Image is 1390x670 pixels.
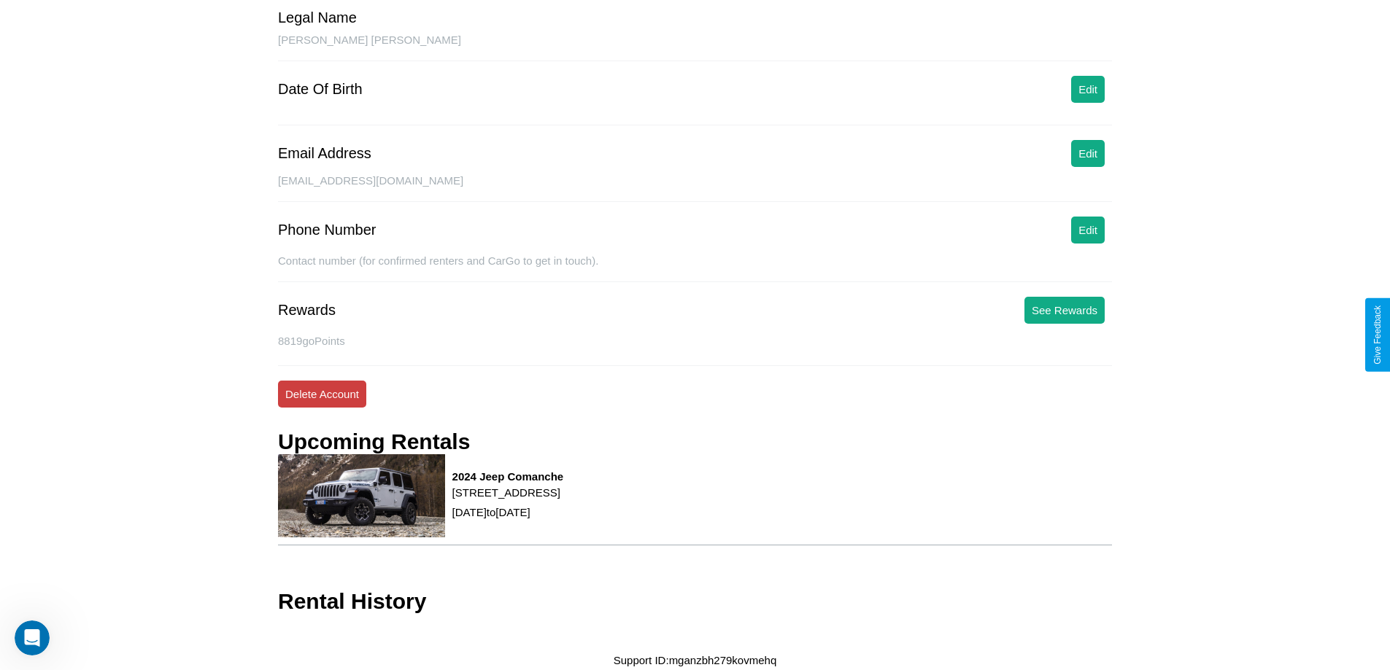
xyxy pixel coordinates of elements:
[278,381,366,408] button: Delete Account
[278,9,357,26] div: Legal Name
[1024,297,1105,324] button: See Rewards
[278,429,470,454] h3: Upcoming Rentals
[278,222,377,238] div: Phone Number
[15,620,50,655] iframe: Intercom live chat
[1071,217,1105,244] button: Edit
[1071,140,1105,167] button: Edit
[278,454,445,537] img: rental
[278,331,1112,351] p: 8819 goPoints
[278,81,363,98] div: Date Of Birth
[278,589,426,614] h3: Rental History
[1071,76,1105,103] button: Edit
[452,483,564,502] p: [STREET_ADDRESS]
[278,174,1112,202] div: [EMAIL_ADDRESS][DOMAIN_NAME]
[278,145,371,162] div: Email Address
[452,470,564,483] h3: 2024 Jeep Comanche
[278,254,1112,282] div: Contact number (for confirmed renters and CarGo to get in touch).
[452,502,564,522] p: [DATE] to [DATE]
[278,302,336,319] div: Rewards
[278,34,1112,61] div: [PERSON_NAME] [PERSON_NAME]
[614,650,776,670] p: Support ID: mganzbh279kovmehq
[1372,305,1383,365] div: Give Feedback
